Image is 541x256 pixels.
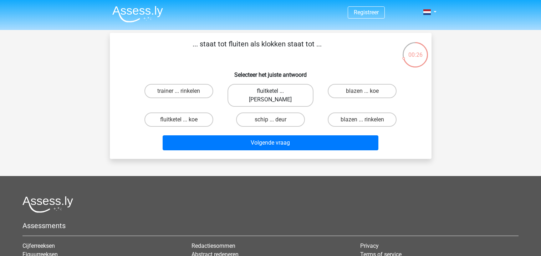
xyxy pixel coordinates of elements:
[402,41,429,59] div: 00:26
[22,221,519,230] h5: Assessments
[144,112,213,127] label: fluitketel ... koe
[354,9,379,16] a: Registreer
[228,84,313,107] label: fluitketel ... [PERSON_NAME]
[163,135,378,150] button: Volgende vraag
[22,196,73,213] img: Assessly logo
[121,66,420,78] h6: Selecteer het juiste antwoord
[192,242,235,249] a: Redactiesommen
[121,39,393,60] p: ... staat tot fluiten als klokken staat tot ...
[360,242,379,249] a: Privacy
[328,112,397,127] label: blazen ... rinkelen
[112,6,163,22] img: Assessly
[328,84,397,98] label: blazen ... koe
[144,84,213,98] label: trainer ... rinkelen
[236,112,305,127] label: schip ... deur
[22,242,55,249] a: Cijferreeksen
